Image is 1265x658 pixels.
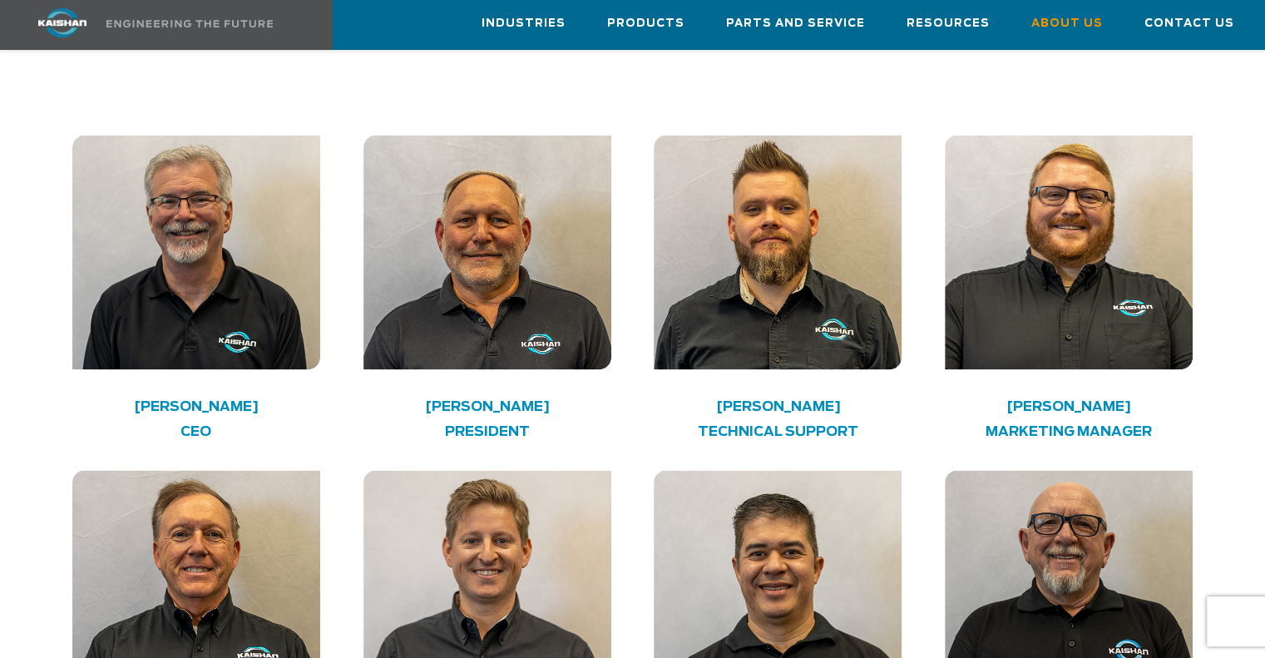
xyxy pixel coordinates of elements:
[482,14,566,33] span: Industries
[72,135,320,369] img: kaishan employee
[1031,1,1103,46] a: About Us
[607,14,684,33] span: Products
[970,403,1168,411] h4: [PERSON_NAME]
[482,1,566,46] a: Industries
[106,20,273,27] img: Engineering the future
[907,14,990,33] span: Resources
[679,423,877,441] h4: Technical Support
[970,423,1168,441] h4: Marketing Manager
[388,423,586,441] h4: PRESIDENT
[679,403,877,411] h4: [PERSON_NAME]
[907,1,990,46] a: Resources
[363,135,611,369] img: kaishan employee
[726,1,865,46] a: Parts and Service
[388,403,586,411] h4: [PERSON_NAME]
[945,135,1193,369] img: kaishan employee
[726,14,865,33] span: Parts and Service
[97,423,295,441] h4: CEO
[607,1,684,46] a: Products
[1031,14,1103,33] span: About Us
[654,135,902,369] img: kaishan employee
[1144,1,1234,46] a: Contact Us
[97,403,295,411] h4: [PERSON_NAME]
[1144,14,1234,33] span: Contact Us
